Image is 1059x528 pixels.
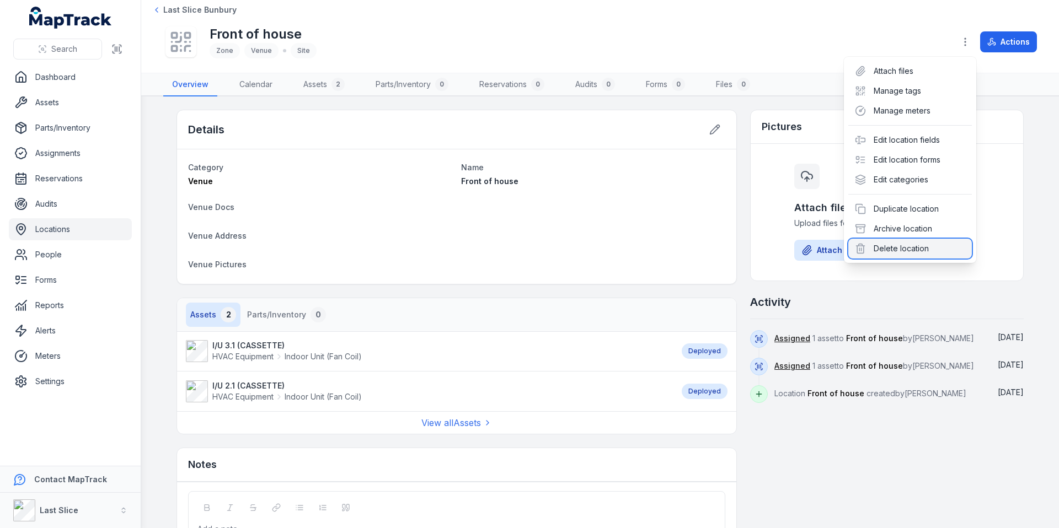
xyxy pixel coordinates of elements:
[848,101,972,121] div: Manage meters
[848,130,972,150] div: Edit location fields
[848,150,972,170] div: Edit location forms
[848,199,972,219] div: Duplicate location
[848,81,972,101] div: Manage tags
[848,239,972,258] div: Delete location
[848,219,972,239] div: Archive location
[848,61,972,81] div: Attach files
[848,170,972,190] div: Edit categories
